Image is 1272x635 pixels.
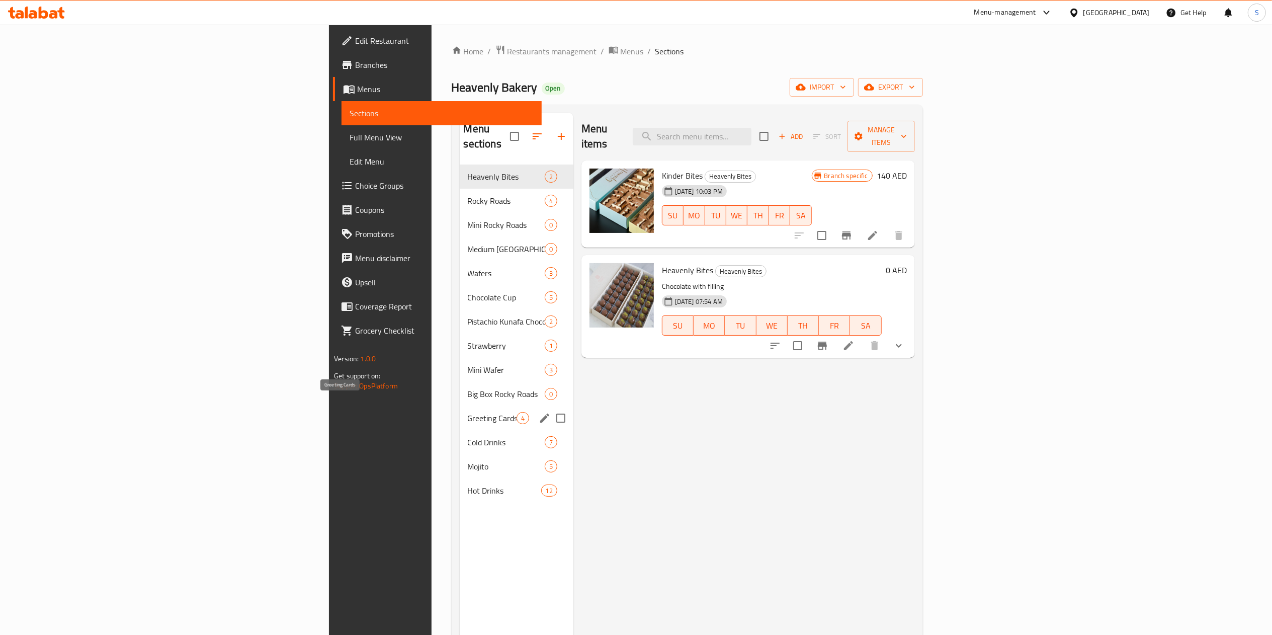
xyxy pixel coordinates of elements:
[811,225,832,246] span: Select to update
[684,205,705,225] button: MO
[545,267,557,279] div: items
[589,169,654,233] img: Kinder Bites
[705,171,756,183] div: Heavenly Bites
[517,412,529,424] div: items
[867,229,879,242] a: Edit menu item
[460,358,573,382] div: Mini Wafer3
[777,131,804,142] span: Add
[715,265,767,277] div: Heavenly Bites
[468,219,545,231] span: Mini Rocky Roads
[763,334,787,358] button: sort-choices
[787,335,808,356] span: Select to update
[468,364,545,376] span: Mini Wafer
[662,168,703,183] span: Kinder Bites
[751,208,765,223] span: TH
[850,315,881,336] button: SA
[468,243,545,255] div: Medium Rocky Road
[342,101,541,125] a: Sections
[747,205,769,225] button: TH
[545,195,557,207] div: items
[468,243,545,255] span: Medium [GEOGRAPHIC_DATA]
[688,208,701,223] span: MO
[545,245,557,254] span: 0
[545,172,557,182] span: 2
[662,315,694,336] button: SU
[342,125,541,149] a: Full Menu View
[468,412,517,424] span: Greeting Cards
[756,315,788,336] button: WE
[819,315,850,336] button: FR
[468,340,545,352] div: Strawberry
[545,196,557,206] span: 4
[877,169,907,183] h6: 140 AED
[581,121,621,151] h2: Menu items
[730,208,743,223] span: WE
[760,319,784,333] span: WE
[655,45,684,57] span: Sections
[468,195,545,207] span: Rocky Roads
[671,297,727,306] span: [DATE] 07:54 AM
[460,237,573,261] div: Medium [GEOGRAPHIC_DATA]0
[790,78,854,97] button: import
[545,220,557,230] span: 0
[452,45,923,58] nav: breadcrumb
[545,389,557,399] span: 0
[820,171,872,181] span: Branch specific
[621,45,644,57] span: Menus
[549,124,573,148] button: Add section
[460,261,573,285] div: Wafers3
[460,309,573,334] div: Pistachio Kunafa Chocolate2
[350,131,533,143] span: Full Menu View
[333,222,541,246] a: Promotions
[847,121,915,152] button: Manage items
[361,352,376,365] span: 1.0.0
[807,129,847,144] span: Select section first
[333,53,541,77] a: Branches
[753,126,775,147] span: Select section
[887,223,911,248] button: delete
[798,81,846,94] span: import
[887,334,911,358] button: show more
[460,334,573,358] div: Strawberry1
[460,430,573,454] div: Cold Drinks7
[545,243,557,255] div: items
[468,171,545,183] span: Heavenly Bites
[810,334,834,358] button: Branch-specific-item
[334,379,398,392] a: Support.OpsPlatform
[460,165,573,189] div: Heavenly Bites2
[333,270,541,294] a: Upsell
[662,205,684,225] button: SU
[716,266,766,277] span: Heavenly Bites
[842,340,855,352] a: Edit menu item
[460,454,573,479] div: Mojito5
[333,294,541,319] a: Coverage Report
[468,485,541,497] span: Hot Drinks
[355,276,533,288] span: Upsell
[542,486,557,496] span: 12
[468,291,545,303] div: Chocolate Cup
[355,204,533,216] span: Coupons
[468,436,545,448] span: Cold Drinks
[545,438,557,447] span: 7
[350,155,533,168] span: Edit Menu
[333,77,541,101] a: Menus
[545,317,557,327] span: 2
[541,485,557,497] div: items
[545,219,557,231] div: items
[545,171,557,183] div: items
[355,59,533,71] span: Branches
[468,267,545,279] span: Wafers
[355,35,533,47] span: Edit Restaurant
[468,388,545,400] span: Big Box Rocky Roads
[334,352,359,365] span: Version:
[648,45,651,57] li: /
[504,126,525,147] span: Select all sections
[794,208,807,223] span: SA
[773,208,786,223] span: FR
[886,263,907,277] h6: 0 AED
[1083,7,1150,18] div: [GEOGRAPHIC_DATA]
